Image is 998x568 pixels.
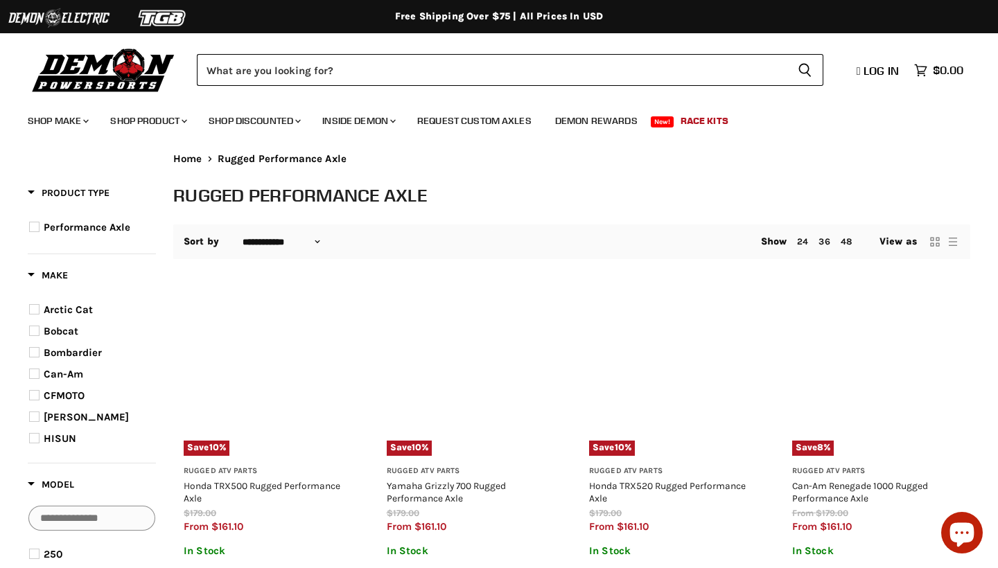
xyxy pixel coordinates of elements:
[173,153,202,165] a: Home
[44,411,129,423] span: [PERSON_NAME]
[28,478,74,495] button: Filter by Model
[28,186,110,204] button: Filter by Product Type
[184,545,352,557] p: In Stock
[44,548,62,560] span: 250
[818,236,830,247] a: 36
[312,107,404,135] a: Inside Demon
[589,520,614,533] span: from
[589,288,758,456] a: Honda TRX520 Rugged Performance AxleSave10%
[184,508,216,518] span: $179.00
[787,54,823,86] button: Search
[816,508,848,518] span: $179.00
[198,107,309,135] a: Shop Discounted
[589,508,622,518] span: $179.00
[44,346,102,359] span: Bombardier
[44,325,78,337] span: Bobcat
[28,187,110,199] span: Product Type
[589,480,746,504] a: Honda TRX520 Rugged Performance Axle
[387,480,506,504] a: Yamaha Grizzly 700 Rugged Performance Axle
[651,116,674,127] span: New!
[407,107,542,135] a: Request Custom Axles
[44,368,83,380] span: Can-Am
[184,288,352,456] a: Honda TRX500 Rugged Performance AxleSave10%
[670,107,739,135] a: Race Kits
[7,5,111,31] img: Demon Electric Logo 2
[28,45,180,94] img: Demon Powersports
[44,432,76,445] span: HISUN
[933,64,963,77] span: $0.00
[184,441,229,456] span: Save %
[817,442,823,452] span: 8
[761,236,787,247] span: Show
[387,288,555,456] a: Yamaha Grizzly 700 Rugged Performance AxleSave10%
[615,442,624,452] span: 10
[387,441,432,456] span: Save %
[797,236,808,247] a: 24
[387,520,412,533] span: from
[184,236,219,247] label: Sort by
[173,184,970,206] h1: Rugged Performance Axle
[879,236,917,247] span: View as
[850,64,907,77] a: Log in
[928,235,942,249] button: grid view
[792,288,961,456] a: Can-Am Renegade 1000 Rugged Performance AxleSave8%
[44,221,130,233] span: Performance Axle
[414,520,446,533] span: $161.10
[792,441,834,456] span: Save %
[17,107,97,135] a: Shop Make
[111,5,215,31] img: TGB Logo 2
[387,508,419,518] span: $179.00
[173,153,970,165] nav: Breadcrumbs
[28,506,155,531] input: Search Options
[28,479,74,490] span: Model
[197,54,823,86] form: Product
[28,269,68,286] button: Filter by Make
[100,107,195,135] a: Shop Product
[937,512,987,557] inbox-online-store-chat: Shopify online store chat
[589,441,635,456] span: Save %
[545,107,648,135] a: Demon Rewards
[864,64,899,78] span: Log in
[218,153,347,165] span: Rugged Performance Axle
[792,466,961,477] h3: Rugged ATV Parts
[589,545,758,557] p: In Stock
[184,520,209,533] span: from
[387,545,555,557] p: In Stock
[792,545,961,557] p: In Stock
[44,303,93,316] span: Arctic Cat
[589,466,758,477] h3: Rugged ATV Parts
[907,60,970,80] a: $0.00
[820,520,852,533] span: $161.10
[184,466,352,477] h3: Rugged ATV Parts
[184,480,340,504] a: Honda TRX500 Rugged Performance Axle
[412,442,421,452] span: 10
[28,269,68,281] span: Make
[44,389,85,402] span: CFMOTO
[17,101,960,135] ul: Main menu
[792,520,817,533] span: from
[617,520,649,533] span: $161.10
[209,442,219,452] span: 10
[211,520,243,533] span: $161.10
[387,466,555,477] h3: Rugged ATV Parts
[841,236,852,247] a: 48
[946,235,960,249] button: list view
[792,480,928,504] a: Can-Am Renegade 1000 Rugged Performance Axle
[792,508,814,518] span: from
[173,224,970,259] nav: Collection utilities
[197,54,787,86] input: Search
